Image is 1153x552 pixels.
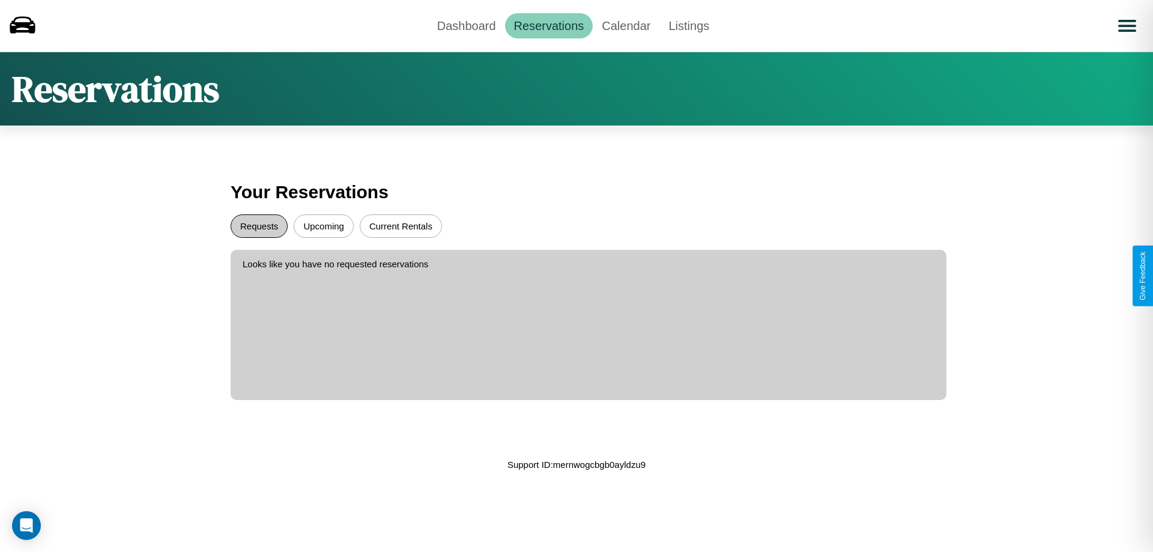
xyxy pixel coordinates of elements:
[360,214,442,238] button: Current Rentals
[1139,252,1147,300] div: Give Feedback
[428,13,505,38] a: Dashboard
[231,214,288,238] button: Requests
[659,13,718,38] a: Listings
[507,456,646,473] p: Support ID: mernwogcbgb0ayldzu9
[12,64,219,114] h1: Reservations
[1110,9,1144,43] button: Open menu
[294,214,354,238] button: Upcoming
[231,176,922,208] h3: Your Reservations
[505,13,593,38] a: Reservations
[243,256,934,272] p: Looks like you have no requested reservations
[12,511,41,540] div: Open Intercom Messenger
[593,13,659,38] a: Calendar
